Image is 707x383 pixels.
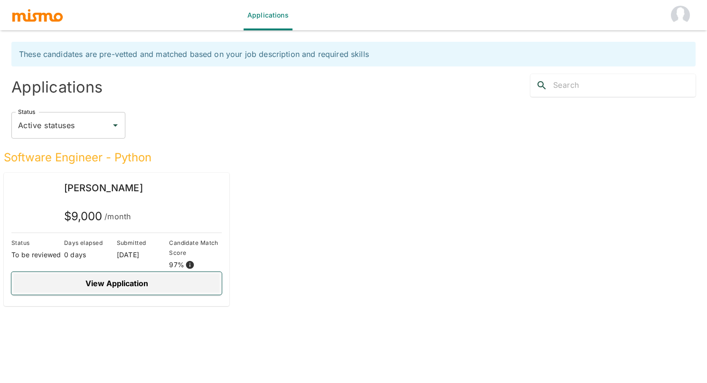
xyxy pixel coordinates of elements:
h5: Software Engineer - Python [4,150,696,165]
img: 376wd3u8mv3svdvjigsuyp8bie3e [11,180,40,209]
input: Search [553,78,696,93]
img: Jinal Jhaveri [671,6,690,25]
p: To be reviewed [11,250,64,260]
p: Submitted [117,238,170,248]
span: /month [104,210,131,223]
span: These candidates are pre-vetted and matched based on your job description and required skills [19,49,369,59]
button: Open [109,119,122,132]
h4: Applications [11,78,350,97]
span: [PERSON_NAME] [64,182,143,194]
button: search [530,74,553,97]
svg: View resume score details [185,260,195,270]
p: Status [11,238,64,248]
img: logo [11,8,64,22]
p: 0 days [64,250,117,260]
button: View Application [11,272,222,295]
p: [DATE] [117,250,170,260]
h5: $ 9,000 [64,209,131,224]
p: Candidate Match Score [169,238,222,258]
p: Days elapsed [64,238,117,248]
p: 97 % [169,260,184,270]
label: Status [18,108,35,116]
